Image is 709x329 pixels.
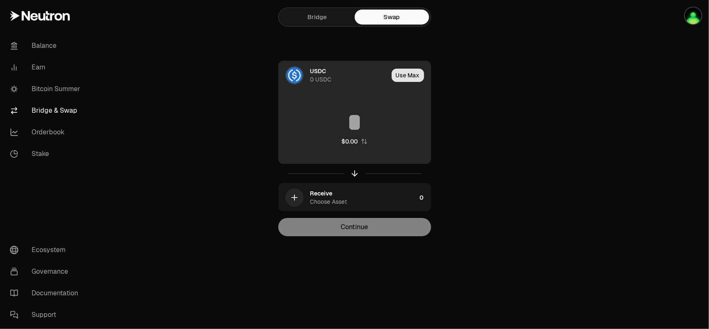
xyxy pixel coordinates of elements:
[341,137,358,146] div: $0.00
[310,67,326,75] div: USDC
[310,189,333,198] div: Receive
[280,10,355,25] a: Bridge
[310,75,332,84] div: 0 USDC
[310,198,347,206] div: Choose Asset
[286,67,303,84] img: USDC Logo
[3,282,90,304] a: Documentation
[3,304,90,326] a: Support
[279,183,431,212] button: ReceiveChoose Asset0
[3,57,90,78] a: Earn
[3,239,90,261] a: Ecosystem
[3,261,90,282] a: Governance
[685,7,702,24] img: sw-firefox
[3,100,90,121] a: Bridge & Swap
[341,137,368,146] button: $0.00
[355,10,429,25] a: Swap
[3,78,90,100] a: Bitcoin Summer
[3,143,90,165] a: Stake
[3,121,90,143] a: Orderbook
[279,183,417,212] div: ReceiveChoose Asset
[420,183,431,212] div: 0
[392,69,424,82] button: Use Max
[279,61,388,89] div: USDC LogoUSDC0 USDC
[3,35,90,57] a: Balance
